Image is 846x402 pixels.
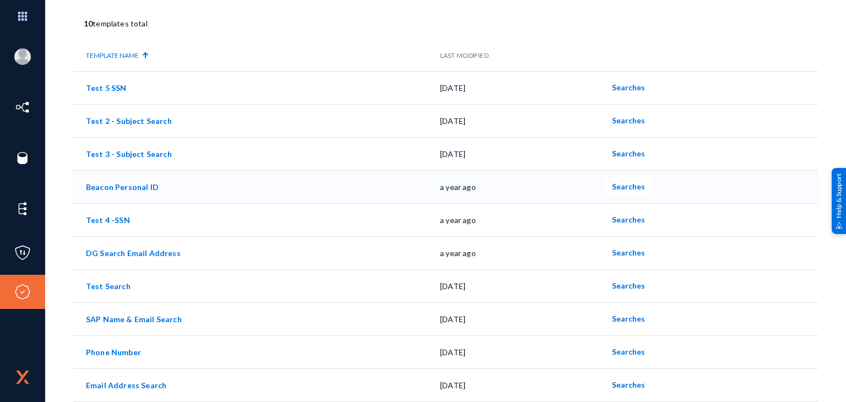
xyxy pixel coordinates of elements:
[440,170,603,203] td: a year ago
[14,200,31,217] img: icon-elements.svg
[603,375,654,395] button: Searches
[440,368,603,401] td: [DATE]
[612,347,645,356] span: Searches
[612,281,645,290] span: Searches
[603,276,654,296] button: Searches
[612,149,645,158] span: Searches
[86,51,440,61] div: Template Name
[440,104,603,137] td: [DATE]
[612,380,645,389] span: Searches
[440,40,603,71] th: Last Modified
[86,381,166,390] a: Email Address Search
[440,71,603,104] td: [DATE]
[14,245,31,261] img: icon-policies.svg
[14,150,31,166] img: icon-sources.svg
[440,137,603,170] td: [DATE]
[612,116,645,125] span: Searches
[86,51,139,61] div: Template Name
[86,248,181,258] a: DG Search Email Address
[612,248,645,257] span: Searches
[14,99,31,116] img: icon-inventory.svg
[440,236,603,269] td: a year ago
[86,281,131,291] a: Test Search
[603,144,654,164] button: Searches
[440,203,603,236] td: a year ago
[612,314,645,323] span: Searches
[73,18,818,29] div: templates total
[6,4,39,28] img: app launcher
[832,168,846,234] div: Help & Support
[14,284,31,300] img: icon-compliance.svg
[603,78,654,97] button: Searches
[612,215,645,224] span: Searches
[86,347,141,357] a: Phone Number
[440,269,603,302] td: [DATE]
[84,19,93,28] b: 10
[440,335,603,368] td: [DATE]
[14,48,31,65] img: blank-profile-picture.png
[612,83,645,92] span: Searches
[86,182,159,192] a: Beacon Personal ID
[86,149,172,159] a: Test 3 - Subject Search
[836,221,843,229] img: help_support.svg
[603,342,654,362] button: Searches
[440,302,603,335] td: [DATE]
[603,177,654,197] button: Searches
[603,111,654,131] button: Searches
[86,116,172,126] a: Test 2 - Subject Search
[603,210,654,230] button: Searches
[603,309,654,329] button: Searches
[603,243,654,263] button: Searches
[86,83,127,93] a: Test 5 SSN
[612,182,645,191] span: Searches
[86,215,130,225] a: Test 4 -SSN
[86,314,182,324] a: SAP Name & Email Search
